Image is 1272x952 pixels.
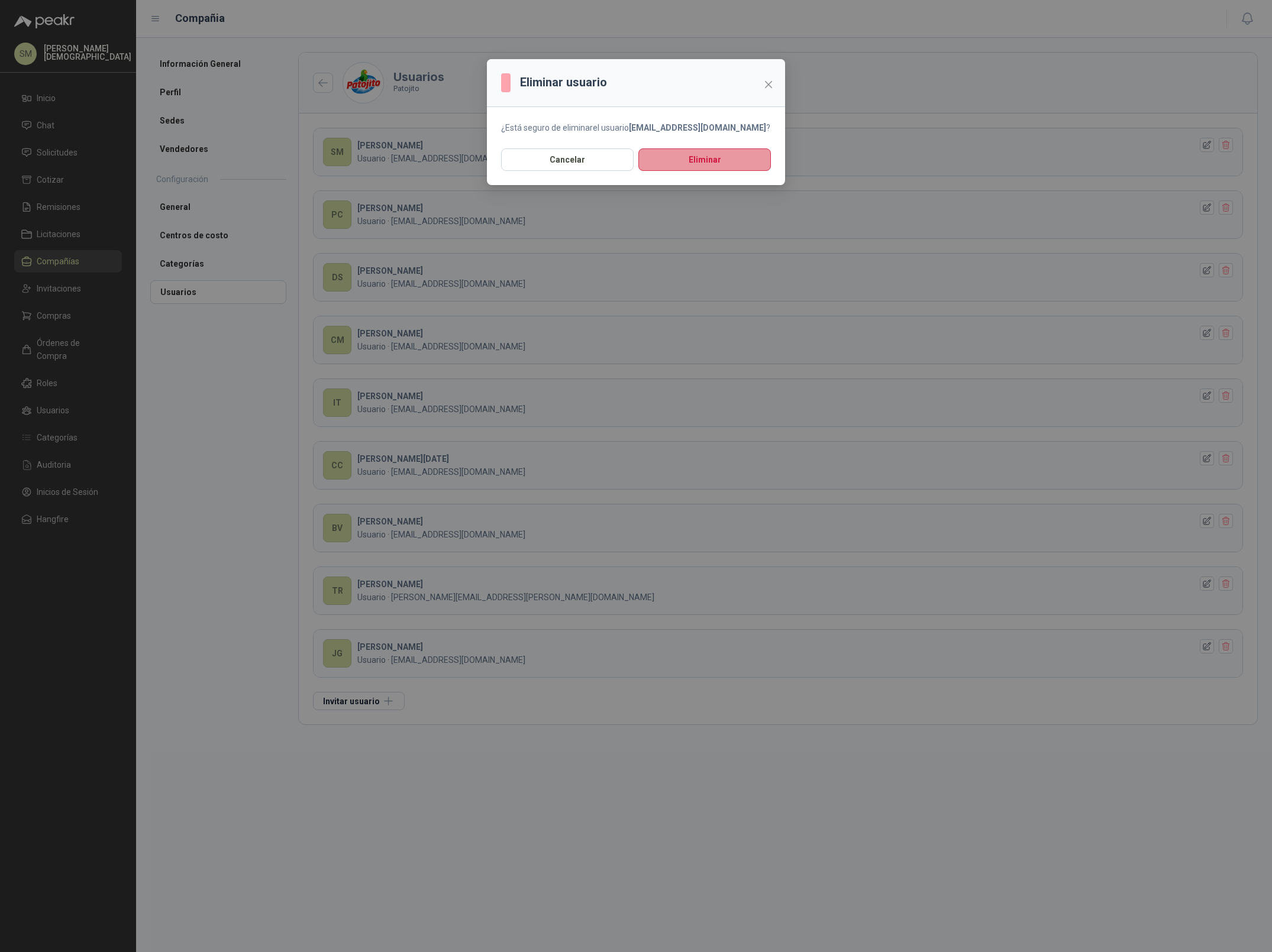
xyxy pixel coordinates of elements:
button: Cancelar [501,148,634,171]
h3: Eliminar usuario [520,73,607,92]
div: ¿Está seguro de eliminar el usuario ? [501,121,771,134]
span: close [764,80,773,89]
button: Eliminar [638,148,771,171]
button: Close [759,75,778,94]
b: [EMAIL_ADDRESS][DOMAIN_NAME] [629,123,766,132]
